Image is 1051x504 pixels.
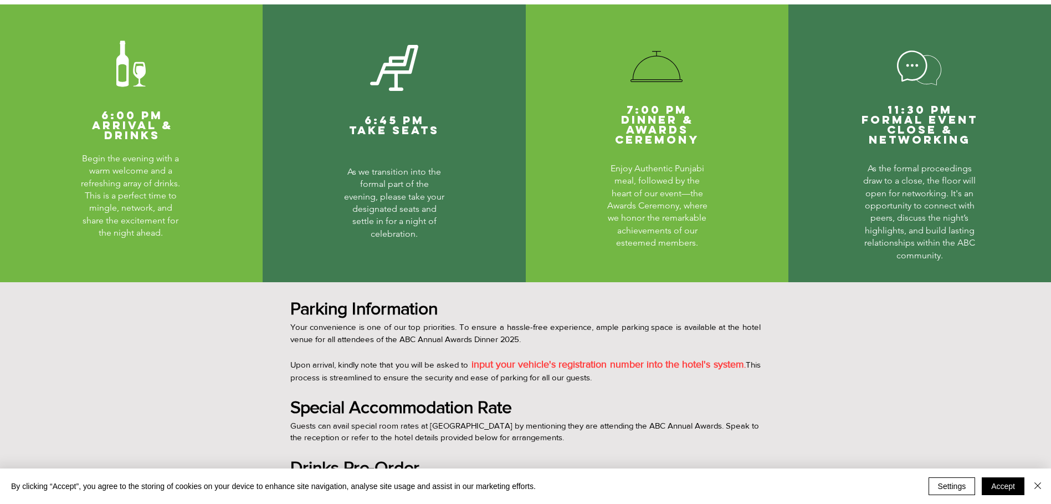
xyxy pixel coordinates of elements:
button: Close [1031,477,1044,495]
p: Upon arrival, kindly note that you will be asked to This process is streamlined to ensure the sec... [290,358,761,384]
span: input your vehicle's registration number into the hotel's system [471,359,744,370]
span: 6:00 PM Arrival & Drinks [92,108,173,142]
span: 11:30 PM Formal Event Close & Networking [862,103,978,146]
button: Accept [982,477,1024,495]
span: Enjoy Authentic Punjabi meal, followed by the heart of our event—the Awards Ceremony, where we ho... [607,163,707,248]
button: Settings [929,477,976,495]
p: Your convenience is one of our top priorities. To ensure a hassle-free experience, ample parking ... [290,321,761,346]
span: Special Accommodation Rate [290,397,511,416]
img: Close [1031,479,1044,492]
span: As we transition into the formal part of the evening, please take your designated seats and settl... [344,166,444,239]
span: 6:45 PM Take Seats [349,113,439,137]
span: Drinks Pre-Order [290,457,419,477]
span: Parking Information [290,298,438,318]
span: . [471,360,746,369]
span: 7:00 PM Dinner & Awards Ceremony [615,103,699,146]
span: As the formal proceedings draw to a close, the floor will open for networking. It's an opportunit... [863,163,976,261]
span: Guests can avail special room rates at [GEOGRAPHIC_DATA] by mentioning they are attending the ABC... [290,421,759,442]
span: Begin the evening with a warm welcome and a refreshing array of drinks. This is a perfect time to... [81,153,180,238]
span: By clicking “Accept”, you agree to the storing of cookies on your device to enhance site navigati... [11,481,536,491]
